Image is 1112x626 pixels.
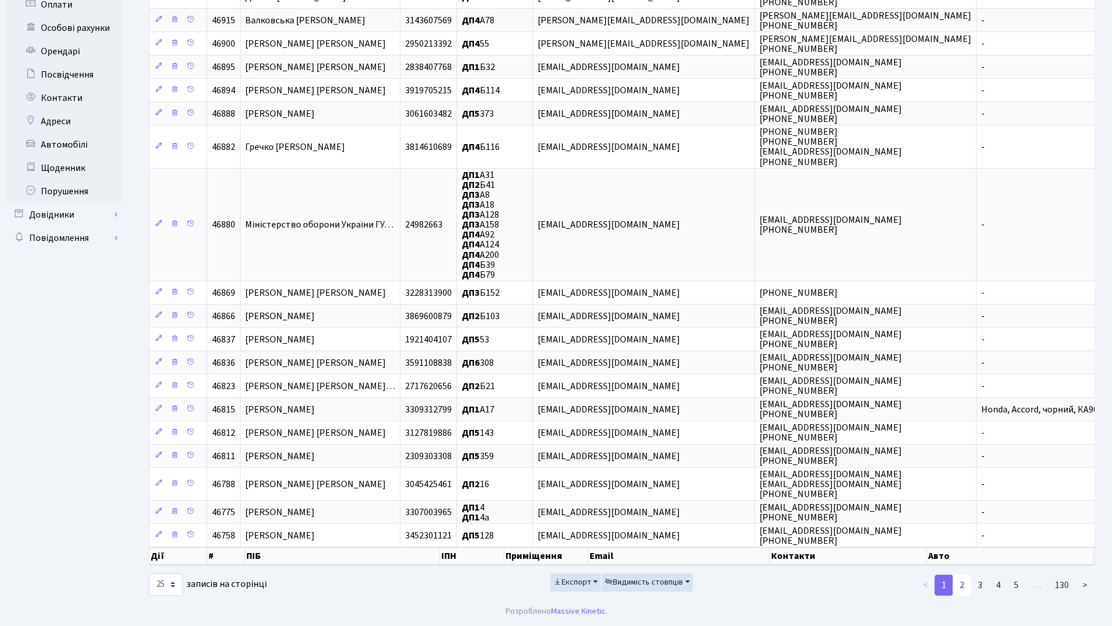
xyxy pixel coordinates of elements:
[212,380,235,393] span: 46823
[405,286,452,299] span: 3228313900
[504,547,588,565] th: Приміщення
[981,14,985,27] span: -
[245,478,386,491] span: [PERSON_NAME] [PERSON_NAME]
[245,403,315,416] span: [PERSON_NAME]
[981,426,985,439] span: -
[1075,575,1094,596] a: >
[538,310,680,323] span: [EMAIL_ADDRESS][DOMAIN_NAME]
[462,14,480,27] b: ДП4
[538,333,680,346] span: [EMAIL_ADDRESS][DOMAIN_NAME]
[759,421,902,444] span: [EMAIL_ADDRESS][DOMAIN_NAME] [PHONE_NUMBER]
[405,84,452,97] span: 3919705215
[462,380,480,393] b: ДП2
[405,218,442,231] span: 24982663
[538,107,680,120] span: [EMAIL_ADDRESS][DOMAIN_NAME]
[6,63,123,86] a: Посвідчення
[462,529,494,542] span: 128
[462,61,495,74] span: Б32
[462,61,480,74] b: ДП1
[462,84,500,97] span: Б114
[538,529,680,542] span: [EMAIL_ADDRESS][DOMAIN_NAME]
[981,286,985,299] span: -
[462,426,494,439] span: 143
[981,218,985,231] span: -
[989,575,1008,596] a: 4
[245,141,345,153] span: Гречко [PERSON_NAME]
[759,501,902,524] span: [EMAIL_ADDRESS][DOMAIN_NAME] [PHONE_NUMBER]
[759,305,902,327] span: [EMAIL_ADDRESS][DOMAIN_NAME] [PHONE_NUMBER]
[462,511,480,524] b: ДП1
[981,84,985,97] span: -
[935,575,953,596] a: 1
[405,403,452,416] span: 3309312799
[212,450,235,463] span: 46811
[462,356,494,369] span: 308
[538,356,680,369] span: [EMAIL_ADDRESS][DOMAIN_NAME]
[405,14,452,27] span: 3143607569
[405,107,452,120] span: 3061603482
[245,506,315,519] span: [PERSON_NAME]
[212,141,235,153] span: 46882
[759,351,902,374] span: [EMAIL_ADDRESS][DOMAIN_NAME] [PHONE_NUMBER]
[462,310,500,323] span: Б103
[927,547,1094,565] th: Авто
[953,575,971,596] a: 2
[462,107,494,120] span: 373
[981,478,985,491] span: -
[770,547,927,565] th: Контакти
[207,547,245,565] th: #
[6,226,123,250] a: Повідомлення
[245,286,386,299] span: [PERSON_NAME] [PERSON_NAME]
[538,450,680,463] span: [EMAIL_ADDRESS][DOMAIN_NAME]
[245,107,315,120] span: [PERSON_NAME]
[462,286,500,299] span: Б152
[6,16,123,40] a: Особові рахунки
[462,450,480,463] b: ДП5
[245,218,393,231] span: Міністерство оборони України ГУ…
[981,333,985,346] span: -
[212,310,235,323] span: 46866
[462,37,489,50] span: 55
[462,198,480,211] b: ДП3
[462,249,480,261] b: ДП4
[462,218,480,231] b: ДП3
[245,547,441,565] th: ПІБ
[405,356,452,369] span: 3591108838
[588,547,771,565] th: Email
[1048,575,1076,596] a: 130
[6,203,123,226] a: Довідники
[538,84,680,97] span: [EMAIL_ADDRESS][DOMAIN_NAME]
[245,529,315,542] span: [PERSON_NAME]
[759,103,902,125] span: [EMAIL_ADDRESS][DOMAIN_NAME] [PHONE_NUMBER]
[462,356,480,369] b: ДП6
[462,107,480,120] b: ДП5
[981,506,985,519] span: -
[6,86,123,110] a: Контакти
[245,333,315,346] span: [PERSON_NAME]
[759,125,902,168] span: [PHONE_NUMBER] [PHONE_NUMBER] [EMAIL_ADDRESS][DOMAIN_NAME] [PHONE_NUMBER]
[462,141,500,153] span: Б116
[462,333,480,346] b: ДП5
[405,141,452,153] span: 3814610689
[538,380,680,393] span: [EMAIL_ADDRESS][DOMAIN_NAME]
[245,84,386,97] span: [PERSON_NAME] [PERSON_NAME]
[759,398,902,421] span: [EMAIL_ADDRESS][DOMAIN_NAME] [PHONE_NUMBER]
[6,156,123,180] a: Щоденник
[149,547,207,565] th: Дії
[405,310,452,323] span: 3869600879
[981,141,985,153] span: -
[462,426,480,439] b: ДП5
[212,333,235,346] span: 46837
[245,61,386,74] span: [PERSON_NAME] [PERSON_NAME]
[149,573,183,596] select: записів на сторінці
[981,107,985,120] span: -
[462,169,499,281] span: А31 Б41 А8 А18 А128 А158 А92 А124 А200 Б39 Б79
[538,426,680,439] span: [EMAIL_ADDRESS][DOMAIN_NAME]
[759,375,902,397] span: [EMAIL_ADDRESS][DOMAIN_NAME] [PHONE_NUMBER]
[971,575,989,596] a: 3
[245,380,395,393] span: [PERSON_NAME] [PERSON_NAME]…
[462,478,489,491] span: 16
[405,478,452,491] span: 3045425461
[245,450,315,463] span: [PERSON_NAME]
[759,214,902,236] span: [EMAIL_ADDRESS][DOMAIN_NAME] [PHONE_NUMBER]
